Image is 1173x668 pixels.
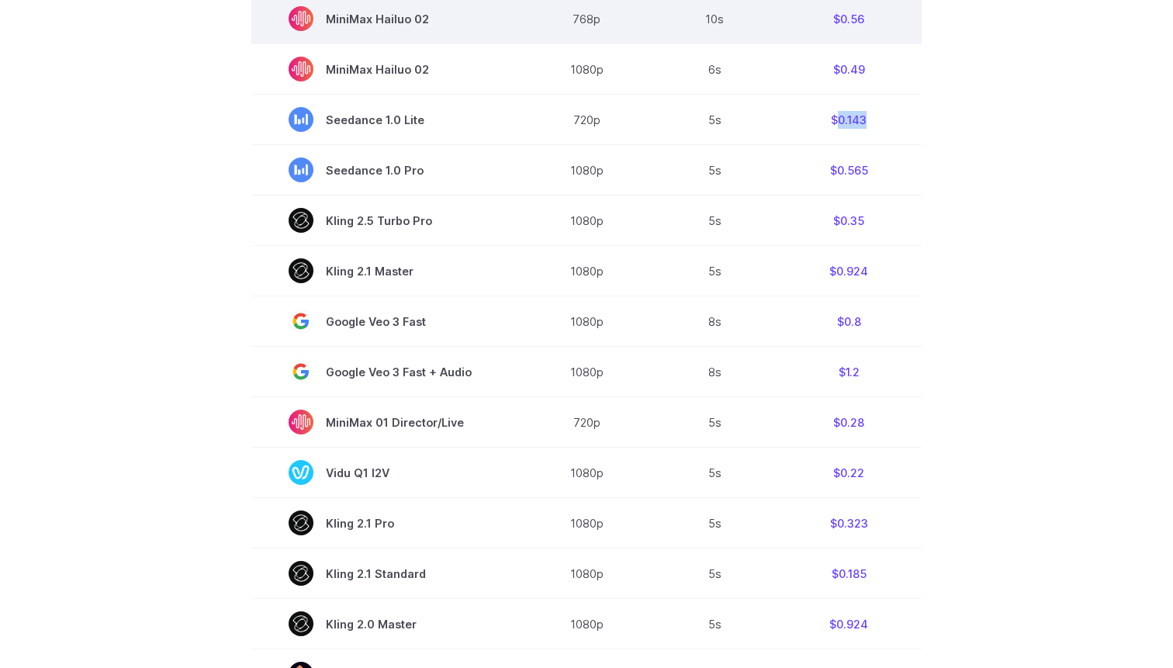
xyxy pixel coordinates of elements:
[776,498,922,549] td: $0.323
[653,549,776,599] td: 5s
[289,511,483,535] span: Kling 2.1 Pro
[289,107,483,132] span: Seedance 1.0 Lite
[653,296,776,347] td: 8s
[520,196,653,246] td: 1080p
[289,157,483,182] span: Seedance 1.0 Pro
[653,246,776,296] td: 5s
[520,145,653,196] td: 1080p
[520,347,653,397] td: 1080p
[653,196,776,246] td: 5s
[289,359,483,384] span: Google Veo 3 Fast + Audio
[289,309,483,334] span: Google Veo 3 Fast
[653,448,776,498] td: 5s
[520,246,653,296] td: 1080p
[520,296,653,347] td: 1080p
[653,145,776,196] td: 5s
[289,460,483,485] span: Vidu Q1 I2V
[520,397,653,448] td: 720p
[776,347,922,397] td: $1.2
[653,599,776,649] td: 5s
[653,347,776,397] td: 8s
[520,95,653,145] td: 720p
[653,44,776,95] td: 6s
[776,549,922,599] td: $0.185
[776,448,922,498] td: $0.22
[289,258,483,283] span: Kling 2.1 Master
[653,397,776,448] td: 5s
[289,208,483,233] span: Kling 2.5 Turbo Pro
[653,498,776,549] td: 5s
[776,397,922,448] td: $0.28
[776,196,922,246] td: $0.35
[776,246,922,296] td: $0.924
[776,44,922,95] td: $0.49
[520,599,653,649] td: 1080p
[289,410,483,434] span: MiniMax 01 Director/Live
[776,296,922,347] td: $0.8
[520,44,653,95] td: 1080p
[289,561,483,586] span: Kling 2.1 Standard
[776,95,922,145] td: $0.143
[289,611,483,636] span: Kling 2.0 Master
[653,95,776,145] td: 5s
[520,549,653,599] td: 1080p
[520,498,653,549] td: 1080p
[289,57,483,81] span: MiniMax Hailuo 02
[776,145,922,196] td: $0.565
[289,6,483,31] span: MiniMax Hailuo 02
[520,448,653,498] td: 1080p
[776,599,922,649] td: $0.924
